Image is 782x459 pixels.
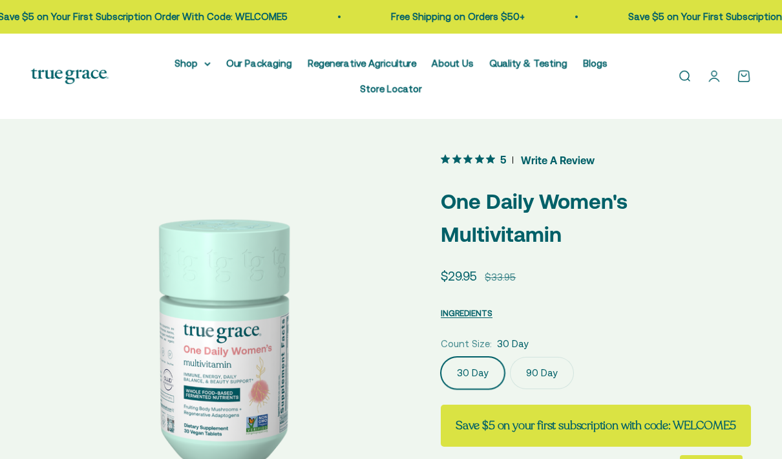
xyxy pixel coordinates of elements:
[441,266,477,286] sale-price: $29.95
[441,150,595,169] button: 5 out 5 stars rating in total 12 reviews. Jump to reviews.
[497,336,529,352] span: 30 Day
[441,305,492,321] button: INGREDIENTS
[521,150,595,169] span: Write A Review
[441,308,492,318] span: INGREDIENTS
[500,152,506,165] span: 5
[174,56,211,71] summary: Shop
[485,270,516,285] compare-at-price: $33.95
[441,336,492,352] legend: Count Size:
[308,58,416,69] a: Regenerative Agriculture
[226,58,292,69] a: Our Packaging
[441,185,751,251] p: One Daily Women's Multivitamin
[432,58,474,69] a: About Us
[489,58,567,69] a: Quality & Testing
[456,418,736,433] strong: Save $5 on your first subscription with code: WELCOME5
[583,58,608,69] a: Blogs
[390,11,524,22] a: Free Shipping on Orders $50+
[360,83,422,94] a: Store Locator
